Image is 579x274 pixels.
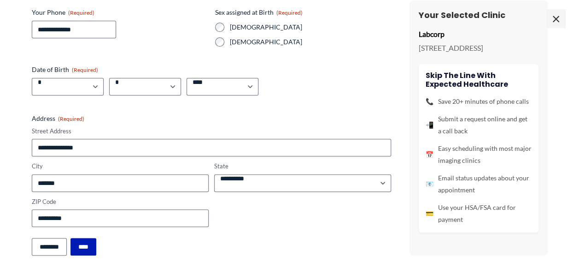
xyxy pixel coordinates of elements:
span: (Required) [72,66,98,73]
li: Submit a request online and get a call back [426,113,532,137]
span: 📅 [426,149,433,161]
span: 📞 [426,95,433,107]
span: (Required) [58,115,84,122]
li: Easy scheduling with most major imaging clinics [426,143,532,167]
li: Save 20+ minutes of phone calls [426,95,532,107]
span: × [547,9,565,28]
span: (Required) [276,9,303,16]
legend: Date of Birth [32,65,98,74]
label: [DEMOGRAPHIC_DATA] [230,37,391,47]
h4: Skip the line with Expected Healthcare [426,71,532,89]
span: 💳 [426,208,433,220]
span: 📲 [426,119,433,131]
li: Use your HSA/FSA card for payment [426,202,532,226]
legend: Sex assigned at Birth [215,8,303,17]
h3: Your Selected Clinic [419,10,538,20]
p: Labcorp [419,28,538,42]
label: Your Phone [32,8,208,17]
span: (Required) [68,9,94,16]
li: Email status updates about your appointment [426,172,532,196]
label: [DEMOGRAPHIC_DATA] [230,23,391,32]
label: State [214,162,391,171]
legend: Address [32,114,84,123]
label: ZIP Code [32,197,209,206]
p: [STREET_ADDRESS] [419,41,538,55]
span: 📧 [426,178,433,190]
label: Street Address [32,127,391,136]
label: City [32,162,209,171]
